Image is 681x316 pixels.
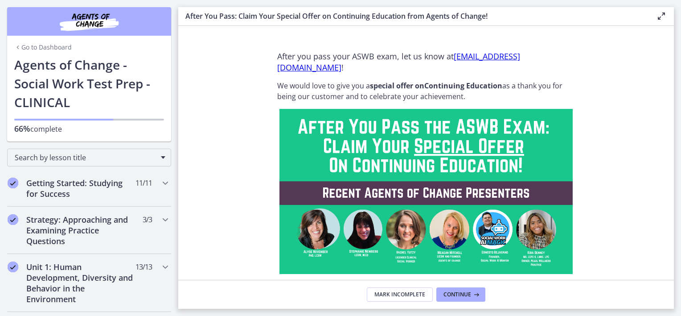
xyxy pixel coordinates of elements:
[14,123,30,134] span: 66%
[373,81,424,91] strong: pecial offer on
[8,178,18,188] i: Completed
[143,214,152,225] span: 3 / 3
[367,287,433,302] button: Mark Incomplete
[135,262,152,272] span: 13 / 13
[374,291,425,298] span: Mark Incomplete
[15,153,156,162] span: Search by lesson title
[424,81,502,91] strong: Continuing Education
[277,51,520,73] span: After you pass your ASWB exam, let us know at !
[8,262,18,272] i: Completed
[277,80,575,102] p: We would love to give you a as a thank you for being our customer and to celebrate your achievement.
[277,51,520,73] a: [EMAIL_ADDRESS][DOMAIN_NAME]
[14,55,164,112] h1: Agents of Change - Social Work Test Prep - CLINICAL
[14,123,164,134] p: complete
[135,178,152,188] span: 11 / 11
[26,214,135,246] h2: Strategy: Approaching and Examining Practice Questions
[14,43,72,52] a: Go to Dashboard
[7,149,171,166] div: Search by lesson title
[26,178,135,199] h2: Getting Started: Studying for Success
[36,11,143,32] img: Agents of Change
[443,291,471,298] span: Continue
[370,81,373,91] strong: s
[8,214,18,225] i: Completed
[185,11,642,21] h3: After You Pass: Claim Your Special Offer on Continuing Education from Agents of Change!
[26,262,135,304] h2: Unit 1: Human Development, Diversity and Behavior in the Environment
[279,109,573,274] img: After_You_Pass_the_ASWB_Exam__Claim_Your_Special_Offer__On_Continuing_Education!.png
[436,287,485,302] button: Continue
